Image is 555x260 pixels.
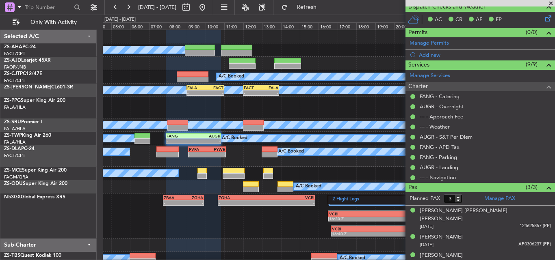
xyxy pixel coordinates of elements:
div: A/C Booked [222,132,247,144]
div: ZGHA [183,195,203,200]
span: AF [476,16,482,24]
div: 05:00 [111,22,130,30]
span: Pax [408,183,417,192]
a: --- - Weather [420,123,450,130]
span: Services [408,60,429,70]
div: 19:00 [375,22,394,30]
div: VCBI [267,195,314,200]
a: ZS-DLAPC-24 [4,146,35,151]
div: [PERSON_NAME] [420,233,463,241]
span: (3/3) [526,183,538,191]
div: 09:00 [187,22,206,30]
div: ZGHA [219,195,267,200]
a: FALA/HLA [4,104,26,110]
div: - [244,90,261,95]
a: FACT/CPT [4,77,25,84]
div: - [183,200,203,205]
a: FANG - Catering [420,93,460,100]
span: FP [496,16,502,24]
a: ZS-PPGSuper King Air 200 [4,98,65,103]
span: (9/9) [526,60,538,69]
input: Trip Number [25,1,72,13]
div: 15:00 [300,22,319,30]
a: AUGR - Overnight [420,103,464,110]
div: FVFA [189,147,207,152]
a: ZS-SRUPremier I [4,120,42,125]
div: 10:00 [206,22,224,30]
button: Refresh [277,1,326,14]
div: [PERSON_NAME] [PERSON_NAME] [PERSON_NAME] [420,207,551,223]
a: N53GXGlobal Express XRS [4,195,65,200]
a: Manage Permits [410,39,449,47]
div: FALA [405,226,477,231]
div: FANG [167,133,193,138]
a: --- - Approach Fee [420,113,463,120]
a: ZS-MCESuper King Air 200 [4,168,67,173]
div: - [219,200,267,205]
span: [DATE] - [DATE] [138,4,176,11]
span: ZS-TBS [4,253,20,258]
span: ZS-AHA [4,45,22,49]
div: 07:00 [149,22,168,30]
div: 16:40 Z [332,231,405,236]
span: ZS-MCE [4,168,22,173]
a: FAGM/QRA [4,174,28,180]
span: ZS-TWP [4,133,22,138]
div: 14:00 [281,22,300,30]
a: AUGR - S&T Per Diem [420,133,473,140]
div: 16:30 Z [329,216,402,221]
span: ZS-PPG [4,98,21,103]
span: 124625857 (PP) [520,223,551,230]
div: 11:00 [224,22,243,30]
div: - [267,200,314,205]
span: ZS-CJT [4,71,20,76]
a: --- - Navigation [420,174,456,181]
a: ZS-AJDLearjet 45XR [4,58,51,63]
div: - [164,200,184,205]
div: - [187,90,206,95]
div: 06:00 [130,22,149,30]
a: FALA/HLA [4,126,26,132]
div: 18:00 [356,22,375,30]
span: Dispatch Checks and Weather [408,2,486,12]
a: ZS-[PERSON_NAME]CL601-3R [4,85,73,90]
span: [DATE] [420,242,434,248]
div: FALA [261,85,279,90]
div: - [207,152,225,157]
a: Manage Services [410,72,450,80]
div: Add new [419,52,551,58]
div: FYWE [207,147,225,152]
span: ZS-DLA [4,146,21,151]
div: [PERSON_NAME] [420,251,463,260]
label: 2 Flight Legs [332,196,466,203]
div: - [167,139,193,144]
span: ZS-SRU [4,120,21,125]
label: Planned PAX [410,195,440,203]
div: 08:00 [168,22,186,30]
a: FALA/HLA [4,139,26,145]
div: 20:00 [394,22,413,30]
span: (0/0) [526,28,538,37]
a: FANG - APD Tax [420,144,460,150]
div: - [193,139,220,144]
span: ZS-AJD [4,58,21,63]
span: Refresh [290,4,324,10]
a: FANG - Parking [420,154,457,161]
a: FAOR/JNB [4,64,26,70]
div: 17:00 [338,22,356,30]
div: VCBI [332,226,405,231]
div: - [205,90,223,95]
div: - [189,152,207,157]
div: A/C Booked [296,180,321,193]
div: A/C Booked [278,146,304,158]
span: [DATE] [420,223,434,230]
a: FACT/CPT [4,153,25,159]
span: Only With Activity [21,19,86,25]
span: Charter [408,82,428,91]
a: FACT/CPT [4,51,25,57]
span: CR [455,16,462,24]
div: A/C Booked [219,71,244,83]
span: AC [435,16,442,24]
div: FALA [401,211,474,216]
div: FALA [187,85,206,90]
